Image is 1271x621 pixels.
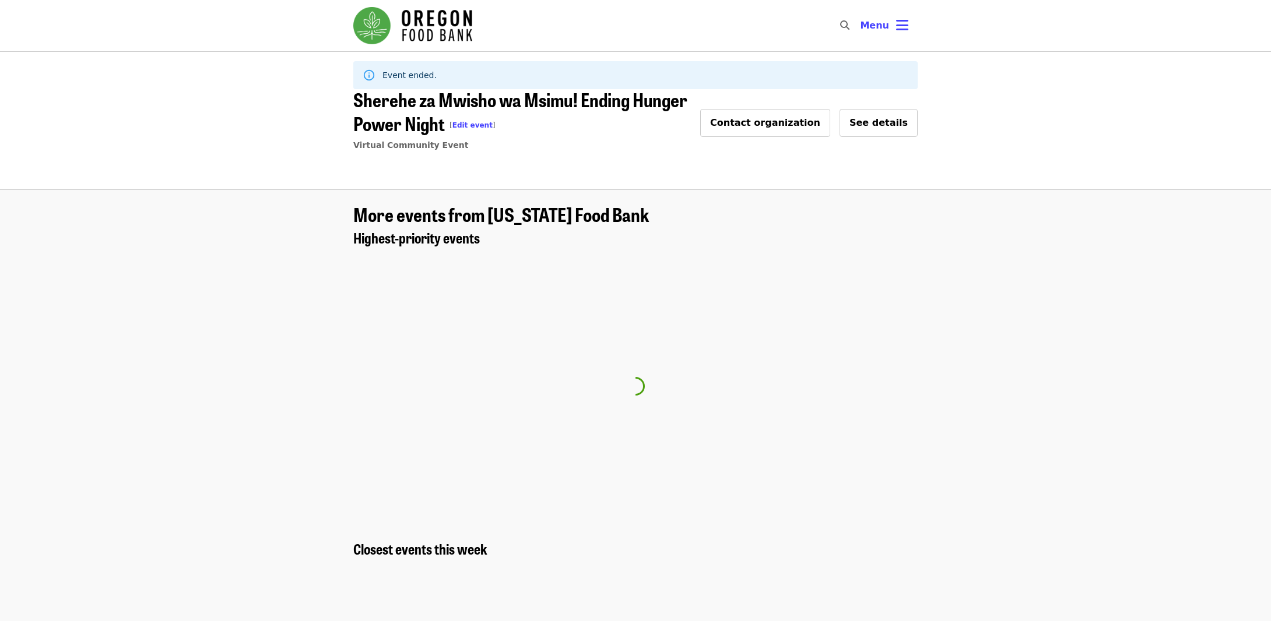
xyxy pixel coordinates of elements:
[896,17,908,34] i: bars icon
[450,121,496,129] span: [ ]
[353,230,480,246] a: Highest-priority events
[700,109,830,137] button: Contact organization
[353,227,480,248] span: Highest-priority events
[353,538,487,559] span: Closest events this week
[849,117,908,128] span: See details
[353,7,472,44] img: Oregon Food Bank - Home
[710,117,820,128] span: Contact organization
[353,86,687,137] span: Sherehe za Mwisho wa Msimu! Ending Hunger Power Night
[840,20,849,31] i: search icon
[344,541,927,558] div: Closest events this week
[840,109,918,137] button: See details
[353,541,487,558] a: Closest events this week
[353,200,649,228] span: More events from [US_STATE] Food Bank
[344,230,927,246] div: Highest-priority events
[382,70,437,80] span: Event ended.
[856,12,866,40] input: Search
[452,121,493,129] a: Edit event
[353,140,468,150] a: Virtual Community Event
[860,20,889,31] span: Menu
[851,12,918,40] button: Toggle account menu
